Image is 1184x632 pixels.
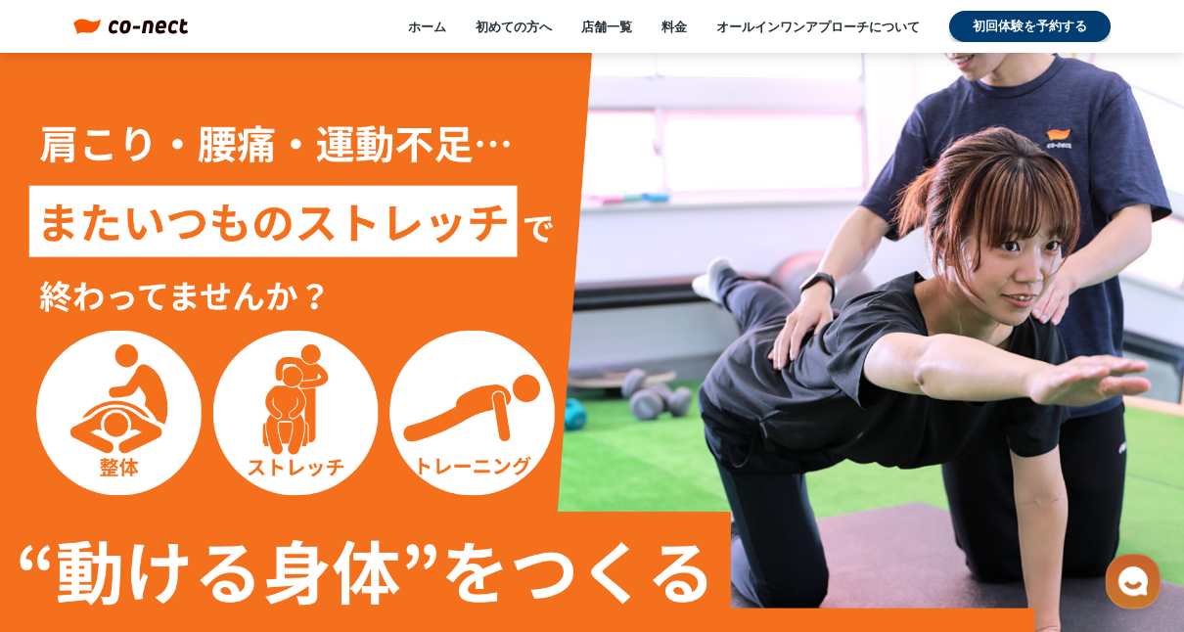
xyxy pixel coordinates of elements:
a: 初回体験を予約する [949,11,1111,42]
a: オールインワンアプローチについて [716,18,920,35]
a: 料金 [661,18,687,35]
a: ホーム [408,18,446,35]
a: 店舗一覧 [581,18,632,35]
a: 初めての方へ [476,18,552,35]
